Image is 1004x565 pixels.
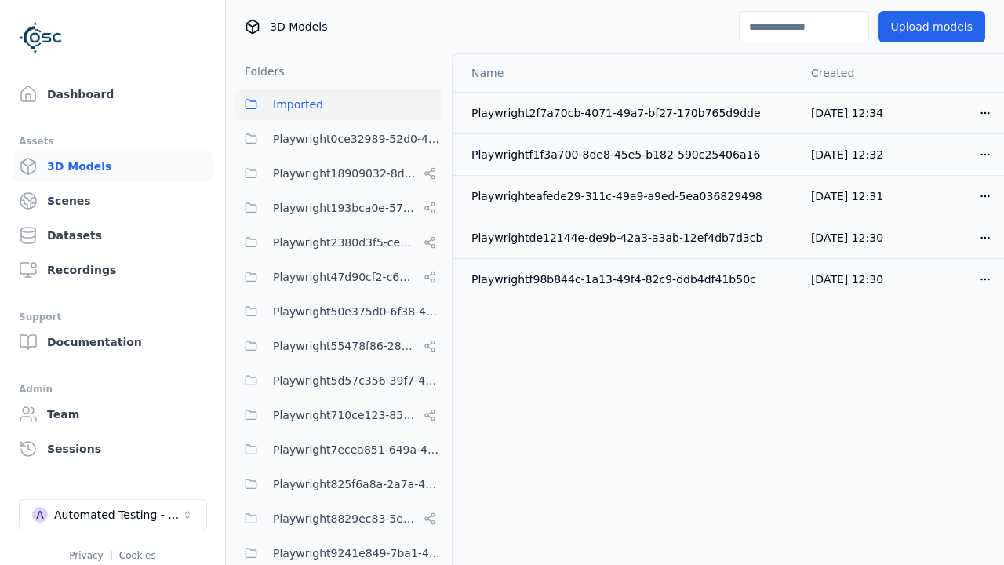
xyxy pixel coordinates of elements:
span: [DATE] 12:31 [811,190,883,202]
span: Playwright55478f86-28dc-49b8-8d1f-c7b13b14578c [273,337,417,355]
button: Playwright193bca0e-57fa-418d-8ea9-45122e711dc7 [235,192,442,224]
div: Automated Testing - Playwright [54,507,181,523]
span: Playwright9241e849-7ba1-474f-9275-02cfa81d37fc [273,544,442,563]
div: Assets [19,132,206,151]
button: Playwright8829ec83-5e68-4376-b984-049061a310ed [235,503,442,534]
div: Admin [19,380,206,399]
button: Playwright50e375d0-6f38-48a7-96e0-b0dcfa24b72f [235,296,442,327]
span: Playwright7ecea851-649a-419a-985e-fcff41a98b20 [273,440,442,459]
button: Playwright5d57c356-39f7-47ed-9ab9-d0409ac6cddc [235,365,442,396]
span: 3D Models [270,19,327,35]
button: Playwright0ce32989-52d0-45cf-b5b9-59d5033d313a [235,123,442,155]
span: [DATE] 12:30 [811,231,883,244]
span: Playwright0ce32989-52d0-45cf-b5b9-59d5033d313a [273,129,442,148]
div: Playwrighteafede29-311c-49a9-a9ed-5ea036829498 [471,188,786,204]
div: Playwrightf1f3a700-8de8-45e5-b182-590c25406a16 [471,147,786,162]
span: Playwright2380d3f5-cebf-494e-b965-66be4d67505e [273,233,417,252]
a: Recordings [13,254,213,286]
span: Playwright18909032-8d07-45c5-9c81-9eec75d0b16b [273,164,417,183]
button: Playwright2380d3f5-cebf-494e-b965-66be4d67505e [235,227,442,258]
a: Dashboard [13,78,213,110]
span: Playwright825f6a8a-2a7a-425c-94f7-650318982f69 [273,475,442,494]
div: Playwrightde12144e-de9b-42a3-a3ab-12ef4db7d3cb [471,230,786,246]
span: Playwright8829ec83-5e68-4376-b984-049061a310ed [273,509,417,528]
span: Playwright193bca0e-57fa-418d-8ea9-45122e711dc7 [273,199,417,217]
button: Playwright825f6a8a-2a7a-425c-94f7-650318982f69 [235,468,442,500]
button: Select a workspace [19,499,207,530]
span: | [110,550,113,561]
button: Playwright47d90cf2-c635-4353-ba3b-5d4538945666 [235,261,442,293]
span: Playwright50e375d0-6f38-48a7-96e0-b0dcfa24b72f [273,302,442,321]
span: Playwright5d57c356-39f7-47ed-9ab9-d0409ac6cddc [273,371,442,390]
button: Playwright55478f86-28dc-49b8-8d1f-c7b13b14578c [235,330,442,362]
th: Name [453,54,798,92]
span: [DATE] 12:32 [811,148,883,161]
span: [DATE] 12:30 [811,273,883,286]
button: Playwright7ecea851-649a-419a-985e-fcff41a98b20 [235,434,442,465]
span: Playwright710ce123-85fd-4f8c-9759-23c3308d8830 [273,406,417,425]
span: Imported [273,95,323,114]
button: Upload models [878,11,985,42]
span: Playwright47d90cf2-c635-4353-ba3b-5d4538945666 [273,268,417,286]
a: Scenes [13,185,213,217]
img: Logo [19,16,63,60]
th: Created [798,54,903,92]
button: Imported [235,89,442,120]
div: A [32,507,48,523]
a: Team [13,399,213,430]
a: Datasets [13,220,213,251]
div: Playwright2f7a70cb-4071-49a7-bf27-170b765d9dde [471,105,786,121]
a: Documentation [13,326,213,358]
a: Privacy [69,550,103,561]
a: Cookies [119,550,156,561]
div: Support [19,308,206,326]
button: Playwright710ce123-85fd-4f8c-9759-23c3308d8830 [235,399,442,431]
a: 3D Models [13,151,213,182]
span: [DATE] 12:34 [811,107,883,119]
button: Playwright18909032-8d07-45c5-9c81-9eec75d0b16b [235,158,442,189]
div: Playwrightf98b844c-1a13-49f4-82c9-ddb4df41b50c [471,272,786,287]
h3: Folders [235,64,285,79]
a: Sessions [13,433,213,465]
